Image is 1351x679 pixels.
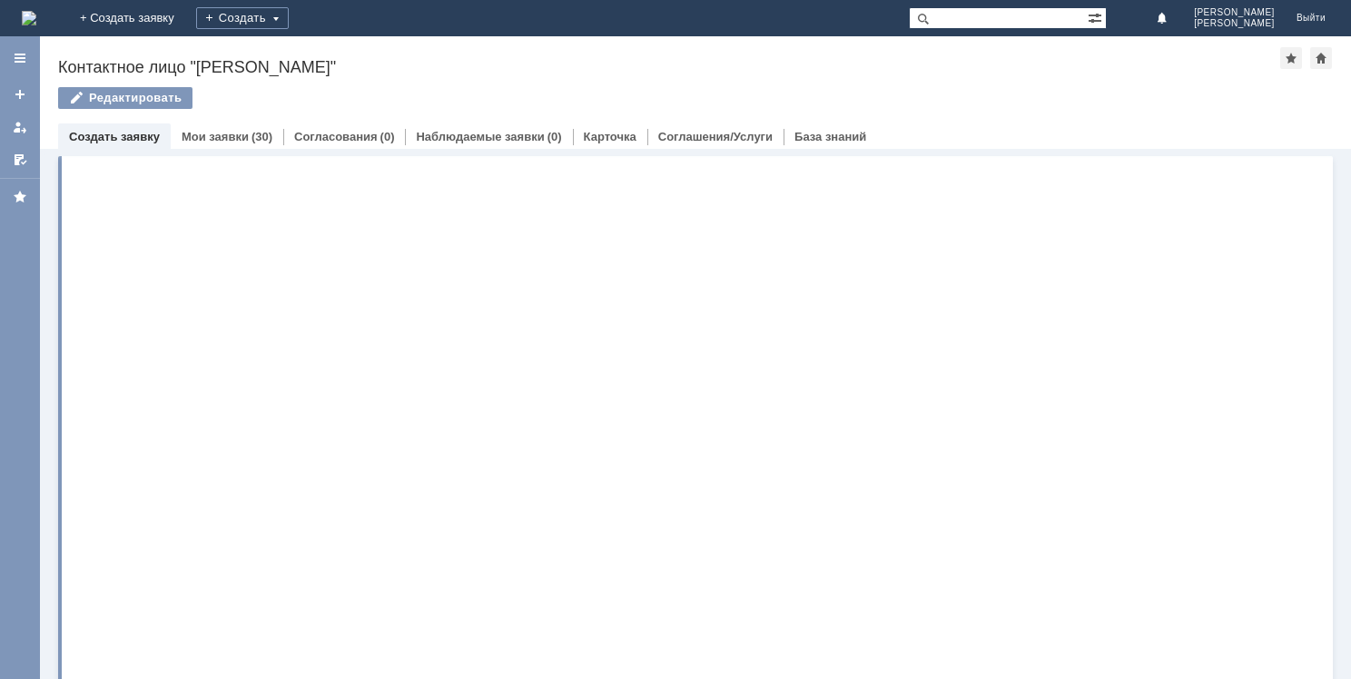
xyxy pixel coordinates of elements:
a: Создать заявку [5,80,35,109]
span: [PERSON_NAME] [1194,18,1275,29]
a: Карточка [584,130,636,143]
a: Согласования [294,130,378,143]
a: База знаний [794,130,866,143]
div: Создать [196,7,289,29]
div: (0) [380,130,395,143]
div: Сделать домашней страницей [1310,47,1332,69]
a: Создать заявку [69,130,160,143]
div: (30) [251,130,272,143]
a: Мои заявки [182,130,249,143]
span: [PERSON_NAME] [1194,7,1275,18]
a: Наблюдаемые заявки [416,130,544,143]
a: Мои согласования [5,145,35,174]
a: Соглашения/Услуги [658,130,773,143]
img: logo [22,11,36,25]
span: Расширенный поиск [1088,8,1106,25]
div: Контактное лицо "[PERSON_NAME]" [58,58,1280,76]
div: Добавить в избранное [1280,47,1302,69]
a: Мои заявки [5,113,35,142]
a: Перейти на домашнюю страницу [22,11,36,25]
div: (0) [547,130,562,143]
